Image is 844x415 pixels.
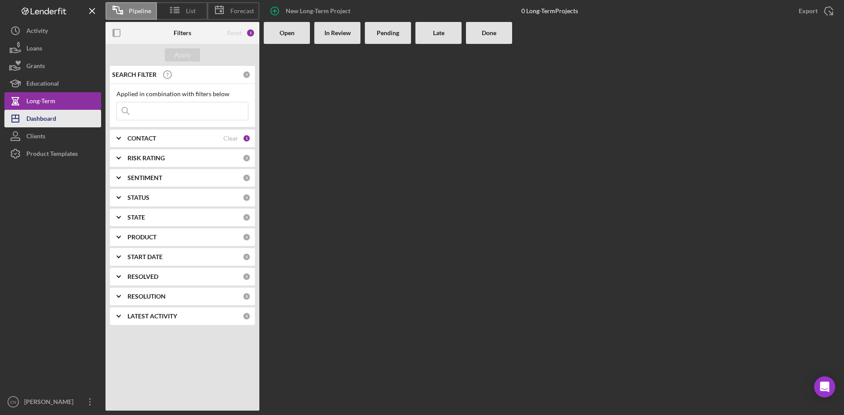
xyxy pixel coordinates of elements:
b: STATUS [127,194,149,201]
b: RESOLUTION [127,293,166,300]
div: 0 [243,154,251,162]
div: 0 [243,273,251,281]
div: Clear [223,135,238,142]
button: Long-Term [4,92,101,110]
b: Pending [377,29,399,36]
button: Grants [4,57,101,75]
button: Export [790,2,840,20]
div: Product Templates [26,145,78,165]
div: Clients [26,127,45,147]
b: CONTACT [127,135,156,142]
button: Dashboard [4,110,101,127]
div: Open Intercom Messenger [814,376,835,397]
b: START DATE [127,253,163,260]
div: 0 [243,194,251,202]
button: Activity [4,22,101,40]
div: Applied in combination with filters below [116,90,248,97]
b: SENTIMENT [127,174,162,181]
div: Long-Term [26,92,55,112]
button: Educational [4,75,101,92]
b: RESOLVED [127,273,158,280]
div: 1 [243,134,251,142]
button: New Long-Term Project [264,2,359,20]
div: 0 [243,71,251,79]
b: Open [280,29,295,36]
div: [PERSON_NAME] [22,393,79,413]
div: Dashboard [26,110,56,130]
div: 0 [243,312,251,320]
b: In Review [324,29,351,36]
div: Loans [26,40,42,59]
div: Reset [227,29,242,36]
div: Educational [26,75,59,94]
div: Apply [175,48,191,61]
button: Apply [165,48,200,61]
div: Grants [26,57,45,77]
button: Loans [4,40,101,57]
button: Clients [4,127,101,145]
span: Pipeline [129,7,151,14]
div: New Long-Term Project [286,2,350,20]
span: List [186,7,196,14]
div: 0 [243,233,251,241]
div: Export [799,2,818,20]
div: 0 Long-Term Projects [521,7,578,14]
b: RISK RATING [127,155,165,162]
div: 1 [246,29,255,37]
div: 0 [243,253,251,261]
b: Done [482,29,496,36]
div: 0 [243,174,251,182]
b: Filters [174,29,191,36]
div: Activity [26,22,48,42]
b: PRODUCT [127,234,156,241]
b: Late [433,29,444,36]
b: STATE [127,214,145,221]
span: Forecast [230,7,254,14]
div: 0 [243,292,251,300]
div: 0 [243,213,251,221]
text: CN [10,400,16,404]
button: Product Templates [4,145,101,162]
b: SEARCH FILTER [112,71,156,78]
button: CN[PERSON_NAME] [4,393,101,411]
b: LATEST ACTIVITY [127,313,177,320]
